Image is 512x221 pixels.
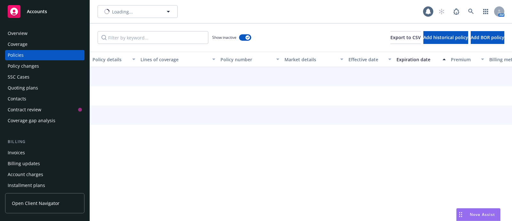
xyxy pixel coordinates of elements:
div: Installment plans [8,180,45,191]
a: Invoices [5,148,84,158]
span: Add historical policy [423,34,468,40]
a: Accounts [5,3,84,21]
a: Search [465,5,477,18]
span: Show inactive [212,35,236,40]
div: Policy details [92,56,128,63]
button: Loading... [98,5,178,18]
a: Contacts [5,94,84,104]
div: Billing updates [8,158,40,169]
a: Overview [5,28,84,38]
div: Premium [451,56,477,63]
span: Open Client Navigator [12,200,60,207]
a: Report a Bug [450,5,463,18]
a: Coverage gap analysis [5,115,84,126]
a: Coverage [5,39,84,49]
span: Accounts [27,9,47,14]
span: Loading... [112,8,133,15]
a: Policies [5,50,84,60]
div: Contacts [8,94,26,104]
div: Effective date [348,56,384,63]
button: Nova Assist [456,208,500,221]
a: SSC Cases [5,72,84,82]
div: Overview [8,28,28,38]
a: Installment plans [5,180,84,191]
span: Nova Assist [470,212,495,217]
button: Policy number [218,52,282,67]
div: SSC Cases [8,72,29,82]
button: Market details [282,52,346,67]
span: Add BOR policy [471,34,504,40]
a: Account charges [5,169,84,180]
div: Policy number [220,56,272,63]
button: Premium [448,52,487,67]
a: Quoting plans [5,83,84,93]
div: Quoting plans [8,83,38,93]
div: Policies [8,50,24,60]
button: Expiration date [394,52,448,67]
div: Contract review [8,105,41,115]
button: Export to CSV [390,31,421,44]
div: Invoices [8,148,25,158]
div: Policy changes [8,61,39,71]
a: Policy changes [5,61,84,71]
button: Policy details [90,52,138,67]
div: Drag to move [457,208,465,221]
button: Effective date [346,52,394,67]
a: Contract review [5,105,84,115]
a: Switch app [479,5,492,18]
button: Add historical policy [423,31,468,44]
a: Billing updates [5,158,84,169]
a: Start snowing [435,5,448,18]
div: Lines of coverage [140,56,208,63]
div: Coverage [8,39,28,49]
span: Export to CSV [390,34,421,40]
button: Add BOR policy [471,31,504,44]
input: Filter by keyword... [98,31,208,44]
button: Lines of coverage [138,52,218,67]
div: Coverage gap analysis [8,115,55,126]
div: Market details [284,56,336,63]
div: Billing [5,139,84,145]
div: Expiration date [396,56,439,63]
div: Account charges [8,169,43,180]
